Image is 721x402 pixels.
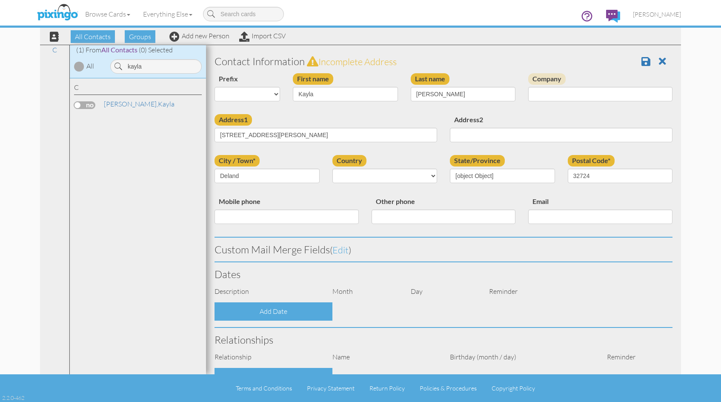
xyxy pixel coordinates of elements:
[372,196,419,207] label: Other phone
[293,73,333,85] label: First name
[125,30,155,43] span: Groups
[606,10,620,23] img: comments.svg
[101,46,137,54] span: All Contacts
[215,114,252,126] label: Address1
[483,287,561,296] div: Reminder
[330,244,351,256] span: ( )
[568,155,615,167] label: Postal Code*
[139,46,173,54] span: (0) Selected
[443,352,601,362] div: Birthday (month / day)
[208,287,326,296] div: Description
[239,32,286,40] a: Import CSV
[450,155,505,167] label: State/Province
[627,3,687,25] a: [PERSON_NAME]
[528,196,553,207] label: Email
[74,83,202,95] div: C
[332,155,366,167] label: Country
[633,11,681,18] span: [PERSON_NAME]
[326,287,404,296] div: Month
[411,73,449,85] label: Last name
[215,73,242,85] label: Prefix
[215,56,672,67] h3: Contact Information
[70,45,206,55] div: (1) From
[215,269,672,280] h3: Dates
[103,99,175,109] a: Kayla
[215,244,672,255] h3: Custom Mail Merge Fields
[492,385,535,392] a: Copyright Policy
[215,196,265,207] label: Mobile phone
[35,2,80,23] img: pixingo logo
[528,73,566,85] label: Company
[215,368,332,386] div: Add Relationship
[86,61,94,71] div: All
[601,352,640,362] div: Reminder
[318,56,397,67] span: Incomplete address
[326,352,444,362] div: Name
[307,385,355,392] a: Privacy Statement
[2,394,24,402] div: 2.2.0-462
[236,385,292,392] a: Terms and Conditions
[137,3,199,25] a: Everything Else
[79,3,137,25] a: Browse Cards
[104,100,158,108] span: [PERSON_NAME],
[332,244,349,256] span: edit
[71,30,115,43] span: All Contacts
[48,45,61,55] a: C
[208,352,326,362] div: Relationship
[215,302,332,321] div: Add Date
[215,334,672,345] h3: Relationships
[215,155,260,167] label: City / Town*
[420,385,477,392] a: Policies & Procedures
[404,287,483,296] div: Day
[203,7,284,21] input: Search cards
[169,32,229,40] a: Add new Person
[369,385,405,392] a: Return Policy
[450,114,487,126] label: Address2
